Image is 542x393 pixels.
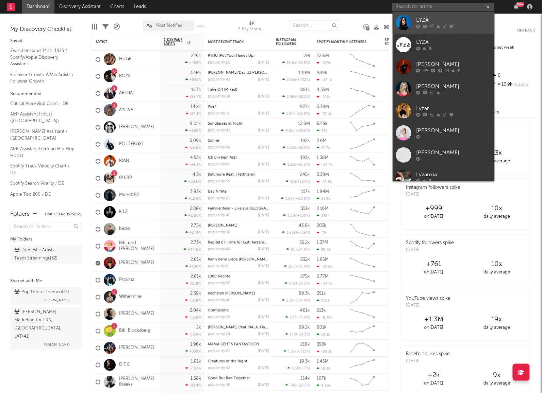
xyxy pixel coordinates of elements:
[393,122,495,144] a: [PERSON_NAME]
[190,308,201,313] div: 2.04k
[347,170,378,187] svg: Chart title
[416,16,491,24] div: LYZA
[185,77,201,82] div: +592 %
[296,197,309,201] span: +83.8 %
[208,377,250,380] a: Good But Bad Together
[208,309,229,312] a: Confusione
[287,95,296,99] span: 3.36k
[208,105,269,109] div: Wie?
[185,264,201,269] div: +100 %
[119,175,132,181] a: 01099
[403,260,465,268] div: +761
[10,37,82,45] div: Saved
[514,4,519,10] button: 99+
[119,73,131,79] a: ROYA
[208,207,269,211] div: Familienfeier - Live aus Leipzig
[285,197,295,201] span: 1.93k
[208,88,269,92] div: Take Off (Mixed)
[281,196,310,201] div: ( )
[287,61,296,65] span: 19.6k
[258,231,269,234] div: [DATE]
[191,224,201,228] div: 2.75k
[317,95,330,99] div: -211k
[190,122,201,126] div: 9.05k
[297,112,309,116] span: -62.9 %
[10,235,82,244] div: My Folders
[258,282,269,285] div: [DATE]
[258,197,269,200] div: [DATE]
[317,248,331,252] div: 36.9k
[317,129,328,133] div: 234
[289,282,296,286] span: 636
[406,302,451,309] div: [DATE]
[282,94,310,99] div: ( )
[282,60,310,65] div: ( )
[119,192,139,198] a: Monet192
[10,162,75,176] a: Spotify Track Velocity Chart / DE
[465,157,528,165] div: daily average
[184,213,201,218] div: +2.8k %
[208,224,237,228] a: [PERSON_NAME]
[96,40,147,44] div: Artist
[347,68,378,85] svg: Chart title
[258,78,269,82] div: [DATE]
[297,163,309,167] span: -51.6 %
[465,213,528,221] div: daily average
[317,224,327,228] div: 203k
[208,163,231,166] div: popularity: 60
[258,112,269,115] div: [DATE]
[300,156,310,160] div: 193k
[347,306,378,323] svg: Chart title
[258,265,269,268] div: [DATE]
[393,166,495,188] a: Lyzanxia
[300,308,310,313] div: 461k
[208,207,288,211] a: Familienfeier - Live aus [GEOGRAPHIC_DATA]
[10,277,82,285] div: Shared with Me
[317,231,327,235] div: -2k
[297,231,309,235] span: +359 %
[416,171,491,179] div: Lyzanxia
[393,144,495,166] a: [PERSON_NAME]
[191,274,201,279] div: 2.61k
[191,88,201,92] div: 15.1k
[416,83,491,91] div: [PERSON_NAME]
[317,139,327,143] div: 2.6M
[208,88,237,92] a: Take Off (Mixed)
[317,54,329,58] div: 22.6M
[406,191,461,198] div: [DATE]
[286,179,310,184] div: ( )
[317,173,329,177] div: 3.39M
[208,282,230,285] div: popularity: 57
[317,291,326,296] div: 351k
[208,71,269,75] div: Dawn/Day (日月同辉)
[119,328,151,334] a: Bibi Blocksberg
[490,80,535,89] div: 16.9k
[465,268,528,276] div: daily average
[208,214,231,217] div: popularity: 40
[258,129,269,132] div: [DATE]
[281,128,310,133] div: ( )
[406,184,461,191] div: Instagram followers spike
[208,241,269,245] div: Kapitel 07: Hilfe für Gut Herzensglück (Folge 120)
[10,222,82,232] input: Search for folders...
[393,100,495,122] a: Lyzar
[258,61,269,65] div: [DATE]
[119,260,154,266] a: [PERSON_NAME]
[296,265,309,269] span: +56.4 %
[317,112,332,116] div: -37.4k
[10,100,75,107] a: Critical Algo/Viral Chart - DE
[403,213,465,221] div: on [DATE]
[304,54,310,58] div: 2M
[208,326,298,329] a: [PERSON_NAME] (feat. NALA, Fia, [PERSON_NAME])
[10,180,75,187] a: Spotify Search Virality / DE
[191,240,201,245] div: 2.73k
[286,247,310,252] div: ( )
[208,265,228,268] div: popularity: 0
[298,122,310,126] div: 12.6M
[258,180,269,183] div: [DATE]
[406,247,454,253] div: [DATE]
[208,292,255,296] a: nächsten [PERSON_NAME]
[208,156,269,160] div: Ich bin kein Arzt
[208,71,282,75] a: [PERSON_NAME]/Day (日[PERSON_NAME])
[239,25,266,34] div: 7-Day Fans Added (7-Day Fans Added)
